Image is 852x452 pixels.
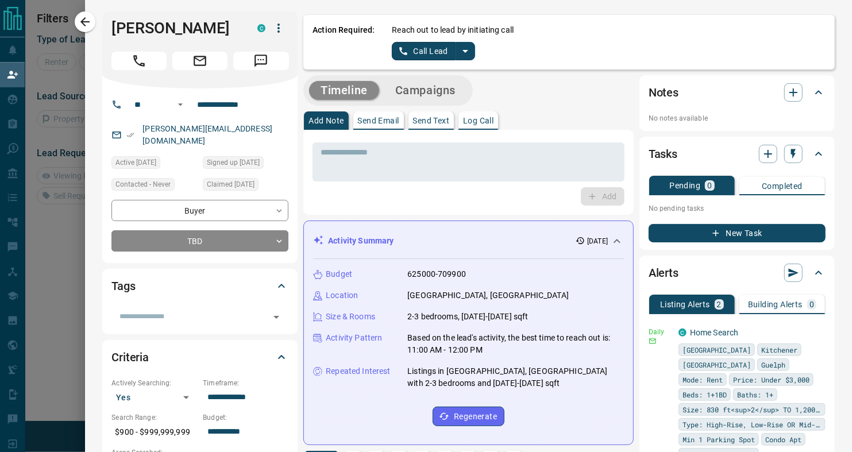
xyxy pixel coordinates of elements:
span: Size: 830 ft<sup>2</sup> TO 1,200 ft<sup>2</sup> [683,404,822,415]
p: Search Range: [111,412,197,423]
p: Send Email [358,117,399,125]
p: Listings in [GEOGRAPHIC_DATA], [GEOGRAPHIC_DATA] with 2-3 bedrooms and [DATE]-[DATE] sqft [407,365,624,389]
p: Based on the lead's activity, the best time to reach out is: 11:00 AM - 12:00 PM [407,332,624,356]
span: Type: High-Rise, Low-Rise OR Mid-Rise [683,419,822,430]
div: Yes [111,388,197,407]
button: Open [268,309,284,325]
span: Mode: Rent [683,374,723,385]
p: No pending tasks [649,200,826,217]
span: Signed up [DATE] [207,157,260,168]
button: Call Lead [392,42,456,60]
span: Claimed [DATE] [207,179,255,190]
p: Reach out to lead by initiating call [392,24,514,36]
p: Timeframe: [203,378,288,388]
p: 2-3 bedrooms, [DATE]-[DATE] sqft [407,311,528,323]
span: Condo Apt [765,434,801,445]
p: 0 [809,300,814,308]
button: Regenerate [433,407,504,426]
div: split button [392,42,475,60]
p: $900 - $999,999,999 [111,423,197,442]
p: Pending [669,181,700,190]
p: Size & Rooms [326,311,375,323]
p: Activity Summary [328,235,394,247]
button: Open [174,98,187,111]
div: Buyer [111,200,288,221]
h2: Tags [111,277,135,295]
p: No notes available [649,113,826,123]
span: Contacted - Never [115,179,171,190]
div: Alerts [649,259,826,287]
svg: Email Verified [126,131,134,139]
div: Tags [111,272,288,300]
div: TBD [111,230,288,252]
span: Min 1 Parking Spot [683,434,755,445]
button: Timeline [309,81,379,100]
div: condos.ca [257,24,265,32]
p: Actively Searching: [111,378,197,388]
p: Listing Alerts [660,300,710,308]
svg: Email [649,337,657,345]
p: [GEOGRAPHIC_DATA], [GEOGRAPHIC_DATA] [407,289,569,302]
span: [GEOGRAPHIC_DATA] [683,344,751,356]
div: Notes [649,79,826,106]
span: Message [233,52,288,70]
p: Location [326,289,358,302]
span: Email [172,52,228,70]
a: Home Search [690,328,738,337]
h2: Notes [649,83,678,102]
h2: Tasks [649,145,677,163]
p: 0 [707,181,712,190]
p: Budget [326,268,352,280]
p: Building Alerts [748,300,803,308]
span: Price: Under $3,000 [733,374,809,385]
p: Budget: [203,412,288,423]
span: Beds: 1+1BD [683,389,727,400]
p: 625000-709900 [407,268,466,280]
p: Activity Pattern [326,332,382,344]
button: New Task [649,224,826,242]
h1: [PERSON_NAME] [111,19,240,37]
p: Add Note [309,117,344,125]
p: Daily [649,327,672,337]
p: Completed [762,182,803,190]
p: Send Text [413,117,450,125]
button: Campaigns [384,81,467,100]
h2: Criteria [111,348,149,366]
h2: Alerts [649,264,678,282]
div: Tue Jul 23 2024 [203,156,288,172]
div: Mon Aug 11 2025 [111,156,197,172]
p: Repeated Interest [326,365,390,377]
span: Active [DATE] [115,157,156,168]
div: Activity Summary[DATE] [313,230,624,252]
p: [DATE] [587,236,608,246]
div: Criteria [111,343,288,371]
span: Kitchener [761,344,797,356]
p: Action Required: [313,24,375,60]
p: Log Call [463,117,494,125]
span: Guelph [761,359,785,370]
div: Mon Aug 11 2025 [203,178,288,194]
div: Tasks [649,140,826,168]
span: [GEOGRAPHIC_DATA] [683,359,751,370]
div: condos.ca [678,329,687,337]
span: Call [111,52,167,70]
p: 2 [717,300,722,308]
span: Baths: 1+ [737,389,773,400]
a: [PERSON_NAME][EMAIL_ADDRESS][DOMAIN_NAME] [142,124,272,145]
